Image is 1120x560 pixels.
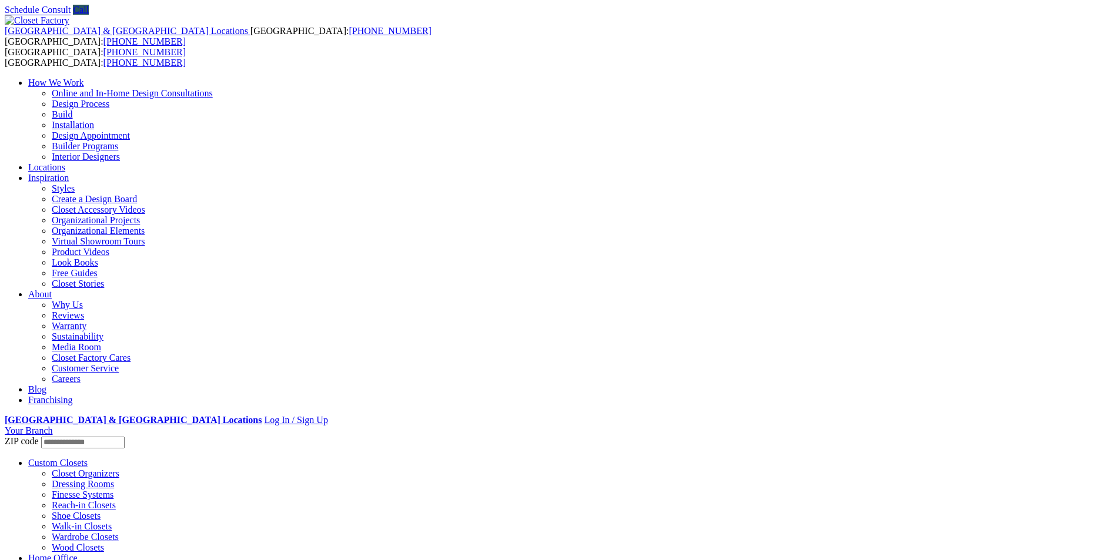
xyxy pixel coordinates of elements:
[28,458,88,468] a: Custom Closets
[52,226,145,236] a: Organizational Elements
[103,47,186,57] a: [PHONE_NUMBER]
[52,279,104,289] a: Closet Stories
[52,141,118,151] a: Builder Programs
[52,130,130,140] a: Design Appointment
[52,500,116,510] a: Reach-in Closets
[28,173,69,183] a: Inspiration
[52,521,112,531] a: Walk-in Closets
[52,331,103,341] a: Sustainability
[52,310,84,320] a: Reviews
[5,15,69,26] img: Closet Factory
[5,5,71,15] a: Schedule Consult
[52,479,114,489] a: Dressing Rooms
[52,511,101,521] a: Shoe Closets
[52,353,131,363] a: Closet Factory Cares
[52,468,119,478] a: Closet Organizers
[41,437,125,448] input: Enter your Zip code
[103,58,186,68] a: [PHONE_NUMBER]
[52,109,73,119] a: Build
[52,152,120,162] a: Interior Designers
[52,99,109,109] a: Design Process
[5,47,186,68] span: [GEOGRAPHIC_DATA]: [GEOGRAPHIC_DATA]:
[52,215,140,225] a: Organizational Projects
[28,395,73,405] a: Franchising
[52,257,98,267] a: Look Books
[52,120,94,130] a: Installation
[52,489,113,499] a: Finesse Systems
[52,88,213,98] a: Online and In-Home Design Consultations
[52,194,137,204] a: Create a Design Board
[52,374,81,384] a: Careers
[28,162,65,172] a: Locations
[349,26,431,36] a: [PHONE_NUMBER]
[52,268,98,278] a: Free Guides
[5,415,262,425] a: [GEOGRAPHIC_DATA] & [GEOGRAPHIC_DATA] Locations
[73,5,89,15] a: Call
[52,183,75,193] a: Styles
[28,78,84,88] a: How We Work
[5,425,52,435] a: Your Branch
[52,247,109,257] a: Product Videos
[52,321,86,331] a: Warranty
[5,26,250,36] a: [GEOGRAPHIC_DATA] & [GEOGRAPHIC_DATA] Locations
[52,204,145,214] a: Closet Accessory Videos
[5,26,432,46] span: [GEOGRAPHIC_DATA]: [GEOGRAPHIC_DATA]:
[264,415,327,425] a: Log In / Sign Up
[52,542,104,552] a: Wood Closets
[52,363,119,373] a: Customer Service
[103,36,186,46] a: [PHONE_NUMBER]
[5,436,39,446] span: ZIP code
[52,342,101,352] a: Media Room
[28,384,46,394] a: Blog
[5,26,248,36] span: [GEOGRAPHIC_DATA] & [GEOGRAPHIC_DATA] Locations
[52,236,145,246] a: Virtual Showroom Tours
[52,532,119,542] a: Wardrobe Closets
[28,289,52,299] a: About
[52,300,83,310] a: Why Us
